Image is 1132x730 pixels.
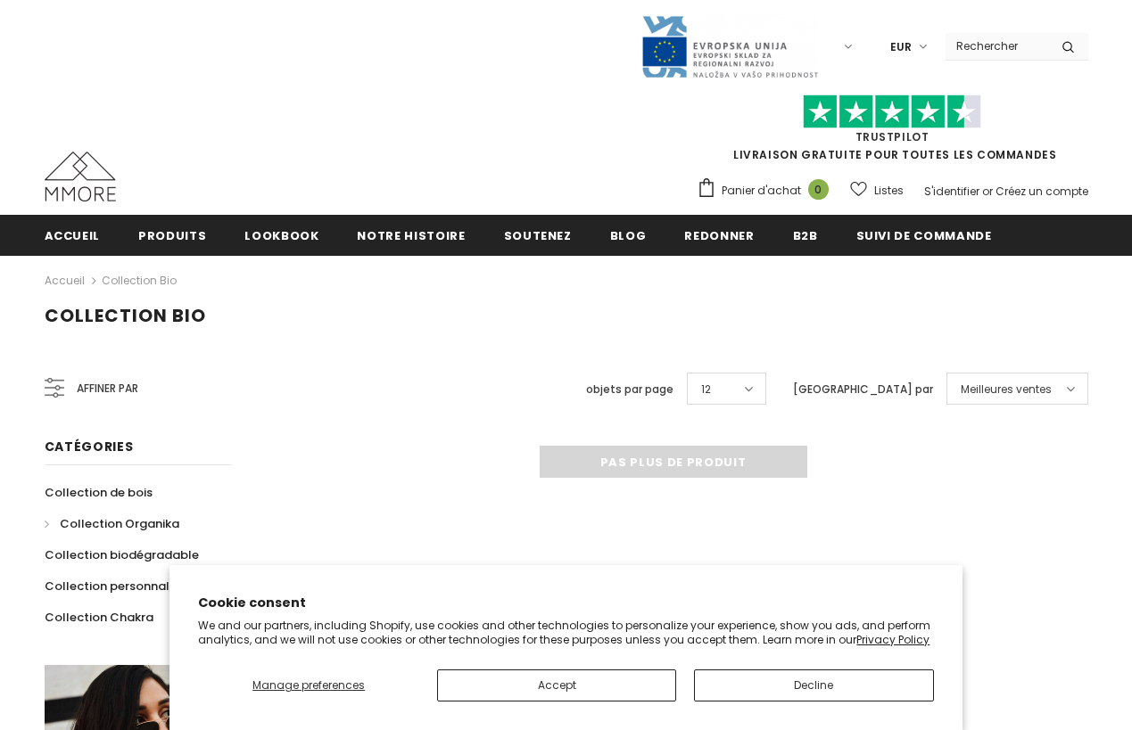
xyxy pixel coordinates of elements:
span: Redonner [684,227,754,244]
span: Produits [138,227,206,244]
a: Collection de bois [45,477,153,508]
button: Manage preferences [198,669,419,701]
span: 0 [808,179,829,200]
a: Listes [850,175,904,206]
span: Catégories [45,438,134,455]
a: Collection biodégradable [45,539,199,570]
span: LIVRAISON GRATUITE POUR TOUTES LES COMMANDES [697,103,1088,162]
a: Collection Bio [102,273,177,288]
span: Manage preferences [252,677,365,693]
a: Collection personnalisée [45,570,193,602]
a: Privacy Policy [856,632,930,647]
a: S'identifier [924,184,979,199]
button: Decline [694,669,933,701]
img: Faites confiance aux étoiles pilotes [803,94,981,129]
span: Notre histoire [357,227,465,244]
span: B2B [793,227,818,244]
span: Collection Chakra [45,609,153,626]
img: Javni Razpis [640,14,819,79]
a: Collection Chakra [45,602,153,633]
span: Collection Bio [45,303,206,328]
a: Notre histoire [357,215,465,255]
a: Lookbook [244,215,318,255]
a: Créez un compte [996,184,1088,199]
a: B2B [793,215,818,255]
a: Accueil [45,270,85,291]
span: or [982,184,993,199]
a: Produits [138,215,206,255]
a: Javni Razpis [640,38,819,53]
input: Search Site [946,33,1048,59]
span: Meilleures ventes [961,381,1052,398]
span: Collection personnalisée [45,578,193,595]
a: Panier d'achat 0 [697,177,838,204]
span: Collection de bois [45,484,153,501]
span: Collection biodégradable [45,546,199,563]
h2: Cookie consent [198,594,933,612]
a: Redonner [684,215,754,255]
a: soutenez [504,215,572,255]
p: We and our partners, including Shopify, use cookies and other technologies to personalize your ex... [198,619,933,646]
span: Panier d'achat [722,182,801,200]
span: Suivi de commande [856,227,992,244]
a: Suivi de commande [856,215,992,255]
span: Lookbook [244,227,318,244]
a: Collection Organika [45,508,179,539]
a: Blog [610,215,647,255]
span: soutenez [504,227,572,244]
span: Blog [610,227,647,244]
span: 12 [701,381,711,398]
label: objets par page [586,381,673,398]
button: Accept [437,669,676,701]
span: Collection Organika [60,515,179,532]
a: TrustPilot [855,129,930,144]
span: Affiner par [77,379,138,398]
img: Cas MMORE [45,152,116,201]
span: Accueil [45,227,101,244]
label: [GEOGRAPHIC_DATA] par [793,381,933,398]
a: Accueil [45,215,101,255]
span: EUR [890,38,912,56]
span: Listes [874,182,904,200]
